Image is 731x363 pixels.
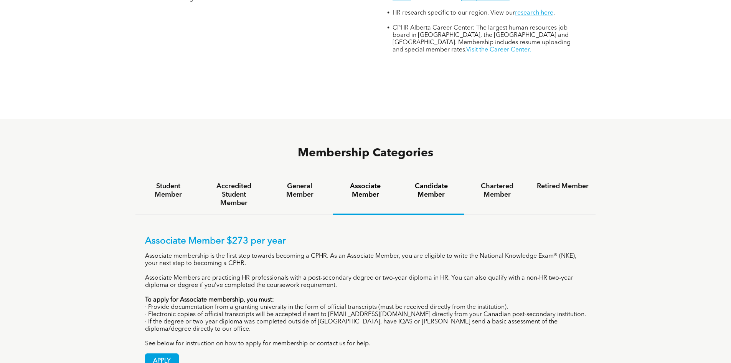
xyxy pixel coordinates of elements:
[393,25,571,53] span: CPHR Alberta Career Center: The largest human resources job board in [GEOGRAPHIC_DATA], the [GEOG...
[142,182,194,199] h4: Student Member
[553,10,555,16] span: .
[145,236,586,247] p: Associate Member $273 per year
[145,318,586,333] p: · If the degree or two-year diploma was completed outside of [GEOGRAPHIC_DATA], have IQAS or [PER...
[405,182,457,199] h4: Candidate Member
[466,47,531,53] a: Visit the Career Center.
[145,275,586,289] p: Associate Members are practicing HR professionals with a post-secondary degree or two-year diplom...
[471,182,523,199] h4: Chartered Member
[393,10,515,16] span: HR research specific to our region. View our
[145,311,586,318] p: · Electronic copies of official transcripts will be accepted if sent to [EMAIL_ADDRESS][DOMAIN_NA...
[145,340,586,348] p: See below for instruction on how to apply for membership or contact us for help.
[515,10,553,16] a: research here
[340,182,391,199] h4: Associate Member
[208,182,260,207] h4: Accredited Student Member
[145,304,586,311] p: · Provide documentation from a granting university in the form of official transcripts (must be r...
[298,148,433,159] span: Membership Categories
[145,297,274,303] strong: To apply for Associate membership, you must:
[145,253,586,267] p: Associate membership is the first step towards becoming a CPHR. As an Associate Member, you are e...
[274,182,325,199] h4: General Member
[537,182,589,191] h4: Retired Member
